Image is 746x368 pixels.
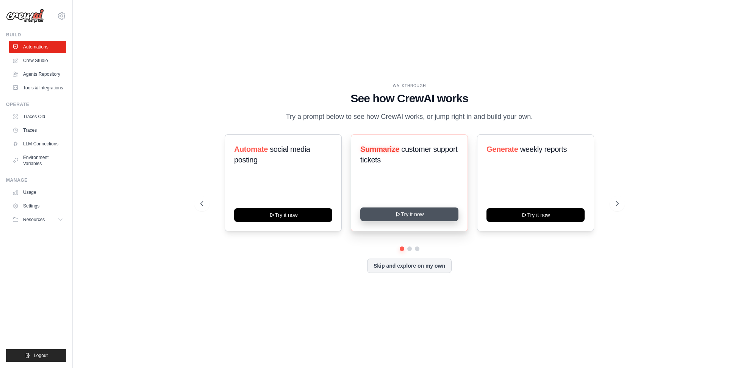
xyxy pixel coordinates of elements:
[360,145,399,153] span: Summarize
[9,214,66,226] button: Resources
[282,111,537,122] p: Try a prompt below to see how CrewAI works, or jump right in and build your own.
[6,32,66,38] div: Build
[6,101,66,108] div: Operate
[9,82,66,94] a: Tools & Integrations
[486,145,518,153] span: Generate
[9,68,66,80] a: Agents Repository
[234,145,268,153] span: Automate
[486,208,585,222] button: Try it now
[234,145,310,164] span: social media posting
[520,145,567,153] span: weekly reports
[9,138,66,150] a: LLM Connections
[367,259,452,273] button: Skip and explore on my own
[6,349,66,362] button: Logout
[6,177,66,183] div: Manage
[9,124,66,136] a: Traces
[9,111,66,123] a: Traces Old
[9,55,66,67] a: Crew Studio
[23,217,45,223] span: Resources
[9,151,66,170] a: Environment Variables
[200,92,619,105] h1: See how CrewAI works
[34,352,48,359] span: Logout
[9,41,66,53] a: Automations
[200,83,619,89] div: WALKTHROUGH
[360,145,457,164] span: customer support tickets
[6,9,44,23] img: Logo
[9,200,66,212] a: Settings
[234,208,332,222] button: Try it now
[360,207,458,221] button: Try it now
[9,186,66,198] a: Usage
